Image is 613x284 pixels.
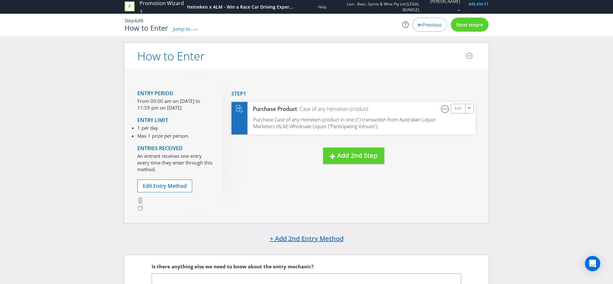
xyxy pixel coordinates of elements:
div: Case of any Heineken product [297,105,368,113]
span: Jump to... [173,26,194,32]
span: $45,434.17 [469,1,488,7]
button: + Add 2nd Entry Method [254,232,360,246]
h2: How to Enter [137,50,205,63]
span: Add 2nd Step [337,151,377,160]
span: Edit Entry Method [143,182,187,189]
span: 1 [243,90,246,97]
a: Help [318,4,326,10]
button: Edit Entry Method [137,180,192,193]
span: + Add 2nd Entry Method [270,234,344,243]
span: Step [231,90,243,97]
span: 4 [134,18,137,24]
li: 1 per day [137,125,189,131]
button: Add 2nd Step [323,148,384,164]
span: Step [125,18,134,24]
p: From 09:00 am on [DATE] to 11:59 pm on [DATE] [137,98,212,111]
span: 8 [141,18,143,24]
div: Purchase Product [247,105,297,113]
h1: How to Enter [125,24,168,32]
span: Lion - Beer, Spirits & Wine Pty Ltd [LEGAL BUNDLE] [335,1,419,12]
div: Open Intercom Messenger [585,256,600,271]
div: Heineken x ALM - Win a Race Car Driving Experience [187,4,293,10]
p: An entrant receives one entry every time they enter through this method. [137,153,212,173]
span: Is there anything else we need to know about the entry mechanic? [152,263,314,270]
h4: Entries Received [137,146,212,151]
span: Purchase Case of any Heineken product in one (1) transaction from Australian Liquor Marketers (AL... [253,116,436,129]
span: Next step [456,21,479,28]
span: Previous [422,21,442,28]
li: Max 1 prize per person. [137,133,189,139]
span: Entry Period [137,90,173,97]
span: Entry Limit [137,117,168,124]
a: Edit [455,105,461,112]
span: of [137,18,141,24]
